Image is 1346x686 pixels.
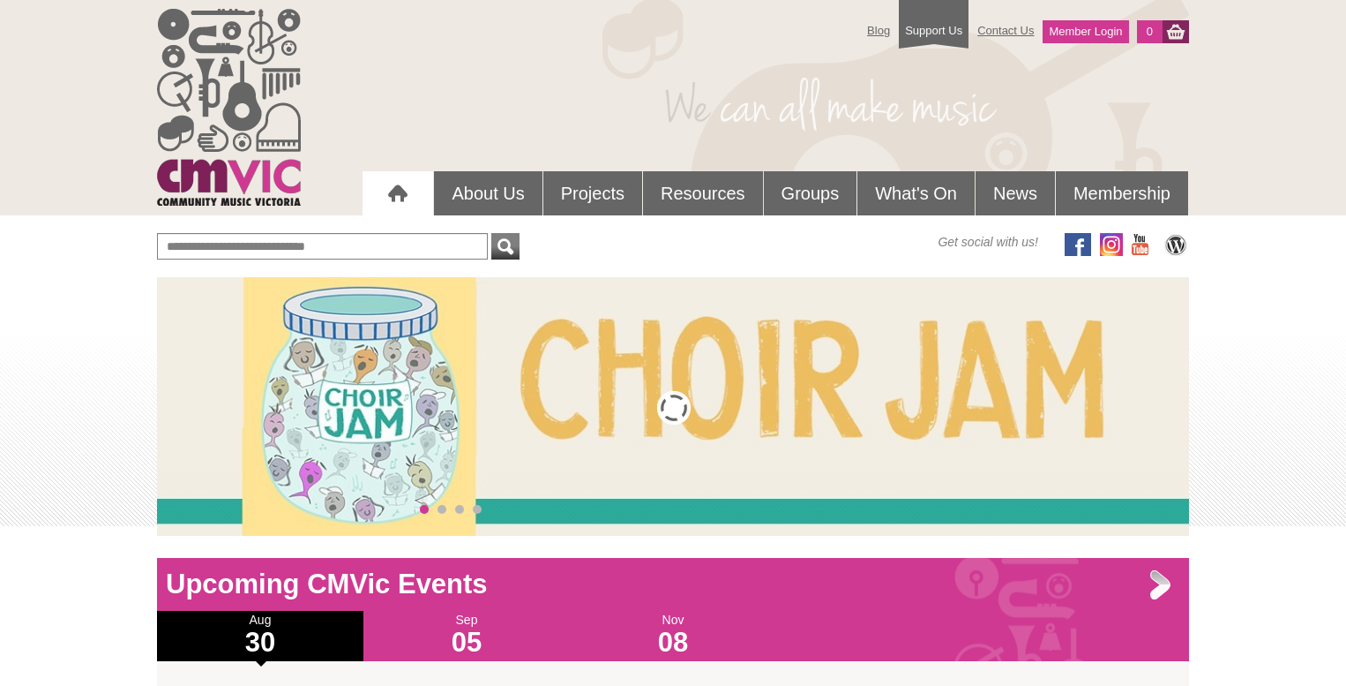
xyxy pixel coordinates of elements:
[968,15,1043,46] a: Contact Us
[643,171,763,215] a: Resources
[363,611,570,661] div: Sep
[1100,233,1123,256] img: icon-instagram.png
[157,629,363,657] h1: 30
[1043,20,1128,43] a: Member Login
[157,567,1189,602] h1: Upcoming CMVic Events
[976,171,1055,215] a: News
[1137,20,1163,43] a: 0
[764,171,857,215] a: Groups
[543,171,642,215] a: Projects
[570,629,776,657] h1: 08
[363,629,570,657] h1: 05
[157,9,301,206] img: cmvic_logo.png
[857,171,975,215] a: What's On
[1056,171,1188,215] a: Membership
[858,15,899,46] a: Blog
[434,171,542,215] a: About Us
[938,233,1038,251] span: Get social with us!
[157,611,363,661] div: Aug
[1163,233,1189,256] img: CMVic Blog
[570,611,776,661] div: Nov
